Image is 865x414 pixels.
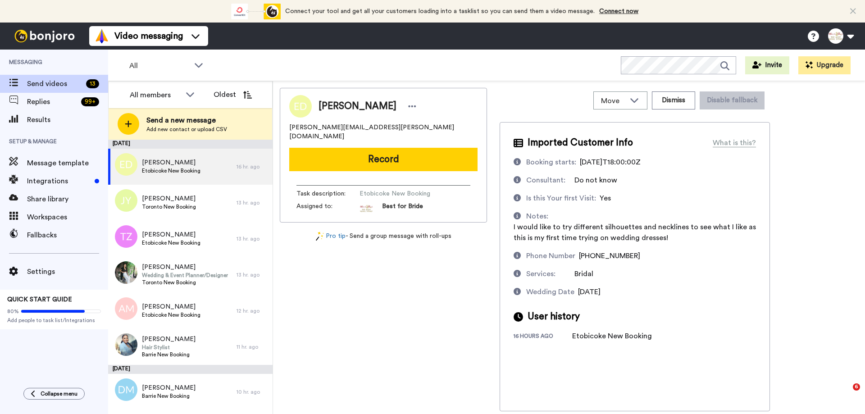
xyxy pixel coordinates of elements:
[115,333,137,356] img: afa131e6-fd4e-49b8-8c51-12994951439f.jpg
[115,189,137,212] img: jy.png
[142,158,200,167] span: [PERSON_NAME]
[526,193,596,204] div: Is this Your first Visit:
[27,194,108,205] span: Share library
[237,235,268,242] div: 13 hr. ago
[142,392,196,400] span: Barrie New Booking
[528,310,580,323] span: User history
[296,189,360,198] span: Task description :
[23,388,85,400] button: Collapse menu
[526,268,555,279] div: Services:
[316,232,324,241] img: magic-wand.svg
[285,8,595,14] span: Connect your tool and get all your customers loading into a tasklist so you can send them a video...
[81,97,99,106] div: 99 +
[289,95,312,118] img: Image of Ella Diaz
[237,307,268,314] div: 12 hr. ago
[600,195,611,202] span: Yes
[142,167,200,174] span: Etobicoke New Booking
[115,153,137,176] img: ed.png
[360,202,373,215] img: 91623c71-7e9f-4b80-8d65-0a2994804f61-1625177954.jpg
[574,270,593,278] span: Bridal
[382,202,423,215] span: Best for Bride
[27,212,108,223] span: Workspaces
[142,311,200,318] span: Etobicoke New Booking
[95,29,109,43] img: vm-color.svg
[360,189,445,198] span: Etobicoke New Booking
[142,194,196,203] span: [PERSON_NAME]
[280,232,487,241] div: - Send a group message with roll-ups
[115,378,137,401] img: dm.png
[853,383,860,391] span: 6
[27,96,77,107] span: Replies
[142,335,196,344] span: [PERSON_NAME]
[142,344,196,351] span: Hair Stylist
[231,4,281,19] div: animation
[601,96,625,106] span: Move
[237,163,268,170] div: 16 hr. ago
[142,302,200,311] span: [PERSON_NAME]
[237,199,268,206] div: 13 hr. ago
[713,137,756,148] div: What is this?
[142,203,196,210] span: Toronto New Booking
[289,148,478,171] button: Record
[579,252,640,259] span: [PHONE_NUMBER]
[142,239,200,246] span: Etobicoke New Booking
[7,308,19,315] span: 80%
[237,343,268,350] div: 11 hr. ago
[289,123,478,141] span: [PERSON_NAME][EMAIL_ADDRESS][PERSON_NAME][DOMAIN_NAME]
[798,56,851,74] button: Upgrade
[599,8,638,14] a: Connect now
[86,79,99,88] div: 13
[296,202,360,215] span: Assigned to:
[115,225,137,248] img: tz.png
[146,115,227,126] span: Send a new message
[652,91,695,109] button: Dismiss
[526,287,574,297] div: Wedding Date
[142,351,196,358] span: Barrie New Booking
[514,223,756,241] span: I would like to try different silhouettes and necklines to see what I like as this is my first ti...
[528,136,633,150] span: Imported Customer Info
[7,317,101,324] span: Add people to task list/Integrations
[129,60,190,71] span: All
[526,157,576,168] div: Booking starts:
[526,211,548,222] div: Notes:
[574,177,617,184] span: Do not know
[146,126,227,133] span: Add new contact or upload CSV
[700,91,765,109] button: Disable fallback
[834,383,856,405] iframe: Intercom live chat
[142,383,196,392] span: [PERSON_NAME]
[108,365,273,374] div: [DATE]
[27,230,108,241] span: Fallbacks
[108,140,273,149] div: [DATE]
[27,114,108,125] span: Results
[27,158,108,168] span: Message template
[745,56,789,74] button: Invite
[7,296,72,303] span: QUICK START GUIDE
[316,232,346,241] a: Pro tip
[115,297,137,320] img: am.png
[27,78,82,89] span: Send videos
[237,388,268,396] div: 10 hr. ago
[41,390,77,397] span: Collapse menu
[27,266,108,277] span: Settings
[27,176,91,187] span: Integrations
[114,30,183,42] span: Video messaging
[142,279,228,286] span: Toronto New Booking
[319,100,396,113] span: [PERSON_NAME]
[237,271,268,278] div: 13 hr. ago
[207,86,259,104] button: Oldest
[142,272,228,279] span: Wedding & Event Planner/Designer
[514,332,572,341] div: 16 hours ago
[115,261,137,284] img: 098209ce-aa44-43a2-be88-f0e17bd99885.jpg
[580,159,641,166] span: [DATE]T18:00:00Z
[572,331,652,341] div: Etobicoke New Booking
[130,90,181,100] div: All members
[526,175,565,186] div: Consultant:
[11,30,78,42] img: bj-logo-header-white.svg
[526,250,575,261] div: Phone Number
[142,230,200,239] span: [PERSON_NAME]
[142,263,228,272] span: [PERSON_NAME]
[578,288,601,296] span: [DATE]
